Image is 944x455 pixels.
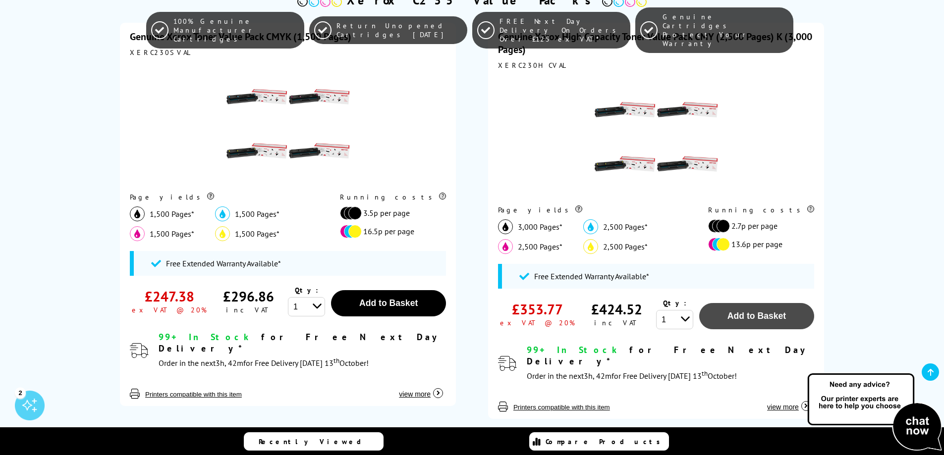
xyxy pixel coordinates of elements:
[331,290,446,316] button: Add to Basket
[15,387,26,398] div: 2
[663,12,788,48] span: Genuine Cartridges Protect Your Warranty
[132,305,207,314] div: ex VAT @ 20%
[235,229,279,239] span: 1,500 Pages*
[583,239,598,254] img: yellow_icon.svg
[584,371,611,381] span: 3h, 42m
[708,205,814,214] div: Running costs
[340,225,441,238] li: 16.5p per page
[727,311,786,321] span: Add to Basket
[399,390,431,398] span: view more
[333,356,339,365] sup: th
[173,17,299,44] span: 100% Genuine Manufacturer Cartridges
[130,206,145,221] img: black_icon.svg
[142,390,245,399] button: Printers compatible with this item
[145,287,194,305] div: £247.38
[594,75,718,199] img: Xerox High Capacity Toner Value Pack CMY (2,500 Pages) K (3,000 Pages)
[340,193,446,202] div: Running costs
[150,209,194,219] span: 1,500 Pages*
[498,61,814,70] div: XERC230HCVAL
[546,437,666,446] span: Compare Products
[767,403,799,411] span: view more
[226,305,271,314] div: inc VAT
[159,358,369,368] span: Order in the next for Free Delivery [DATE] 13 October!
[130,226,145,241] img: magenta_icon.svg
[518,242,562,252] span: 2,500 Pages*
[340,206,441,220] li: 3.5p per page
[527,344,621,355] span: 99+ In Stock
[500,318,575,327] div: ex VAT @ 20%
[259,437,371,446] span: Recently Viewed
[396,380,446,399] button: view more
[594,318,639,327] div: inc VAT
[159,331,442,354] span: for Free Next Day Delivery*
[764,393,814,411] button: view more
[702,369,708,378] sup: th
[512,300,563,318] div: £353.77
[529,432,669,451] a: Compare Products
[159,331,253,343] span: 99+ In Stock
[663,299,686,307] span: Qty:
[226,62,350,186] img: Xerox Toner Value Pack CMYK (1,500 Pages)
[244,432,384,451] a: Recently Viewed
[498,239,513,254] img: magenta_icon.svg
[223,287,274,305] div: £296.86
[583,219,598,234] img: cyan_icon.svg
[527,344,810,367] span: for Free Next Day Delivery*
[166,258,281,268] span: Free Extended Warranty Available*
[805,372,944,453] img: Open Live Chat window
[518,222,562,232] span: 3,000 Pages*
[603,222,648,232] span: 2,500 Pages*
[708,238,809,251] li: 13.6p per page
[510,403,613,411] button: Printers compatible with this item
[527,371,737,381] span: Order in the next for Free Delivery [DATE] 13 October!
[534,271,649,281] span: Free Extended Warranty Available*
[215,206,230,221] img: cyan_icon.svg
[527,344,814,383] div: modal_delivery
[591,300,642,318] div: £424.52
[498,219,513,234] img: black_icon.svg
[359,298,418,308] span: Add to Basket
[336,21,462,39] span: Return Unopened Cartridges [DATE]
[603,242,648,252] span: 2,500 Pages*
[159,331,446,370] div: modal_delivery
[498,205,688,214] div: Page yields
[699,303,814,329] button: Add to Basket
[708,219,809,233] li: 2.7p per page
[215,226,230,241] img: yellow_icon.svg
[130,193,320,202] div: Page yields
[295,286,318,295] span: Qty:
[235,209,279,219] span: 1,500 Pages*
[500,17,625,44] span: FREE Next Day Delivery On Orders Over £125 ex VAT*
[216,358,243,368] span: 3h, 42m
[150,229,194,239] span: 1,500 Pages*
